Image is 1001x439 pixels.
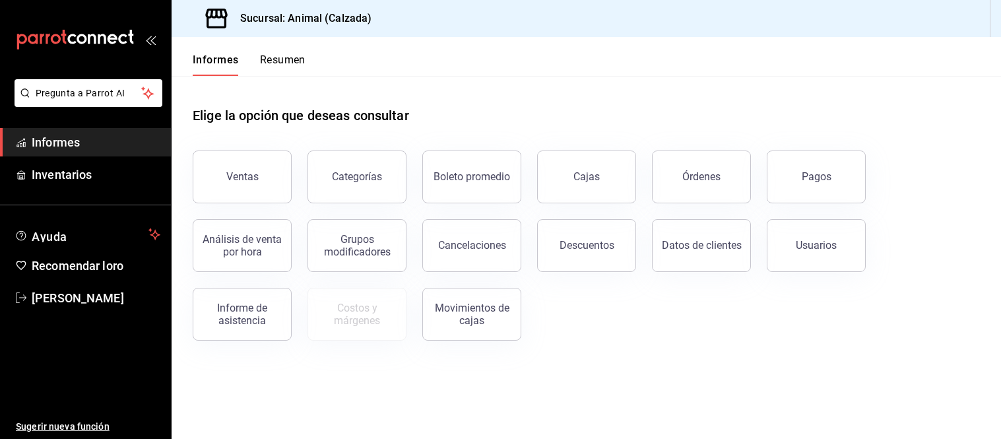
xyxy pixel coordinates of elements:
[32,168,92,182] font: Inventarios
[560,239,614,252] font: Descuentos
[32,135,80,149] font: Informes
[193,108,409,123] font: Elige la opción que deseas consultar
[307,219,406,272] button: Grupos modificadores
[193,219,292,272] button: Análisis de venta por hora
[9,96,162,110] a: Pregunta a Parrot AI
[334,302,380,327] font: Costos y márgenes
[193,53,239,66] font: Informes
[573,170,600,183] font: Cajas
[422,151,521,203] button: Boleto promedio
[193,53,306,76] div: pestañas de navegación
[438,239,506,252] font: Cancelaciones
[193,288,292,341] button: Informe de asistencia
[32,230,67,244] font: Ayuda
[324,233,391,258] font: Grupos modificadores
[260,53,306,66] font: Resumen
[32,259,123,273] font: Recomendar loro
[217,302,267,327] font: Informe de asistencia
[36,88,125,98] font: Pregunta a Parrot AI
[193,151,292,203] button: Ventas
[32,291,124,305] font: [PERSON_NAME]
[15,79,162,107] button: Pregunta a Parrot AI
[435,302,509,327] font: Movimientos de cajas
[307,288,406,341] button: Contrata inventarios para ver este informe
[16,421,110,432] font: Sugerir nueva función
[682,170,721,183] font: Órdenes
[422,219,521,272] button: Cancelaciones
[145,34,156,45] button: abrir_cajón_menú
[434,170,510,183] font: Boleto promedio
[307,151,406,203] button: Categorías
[226,170,259,183] font: Ventas
[240,12,371,24] font: Sucursal: Animal (Calzada)
[662,239,742,252] font: Datos de clientes
[332,170,382,183] font: Categorías
[203,233,282,258] font: Análisis de venta por hora
[537,219,636,272] button: Descuentos
[802,170,831,183] font: Pagos
[767,219,866,272] button: Usuarios
[796,239,837,252] font: Usuarios
[767,151,866,203] button: Pagos
[652,219,751,272] button: Datos de clientes
[422,288,521,341] button: Movimientos de cajas
[537,151,636,203] button: Cajas
[652,151,751,203] button: Órdenes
